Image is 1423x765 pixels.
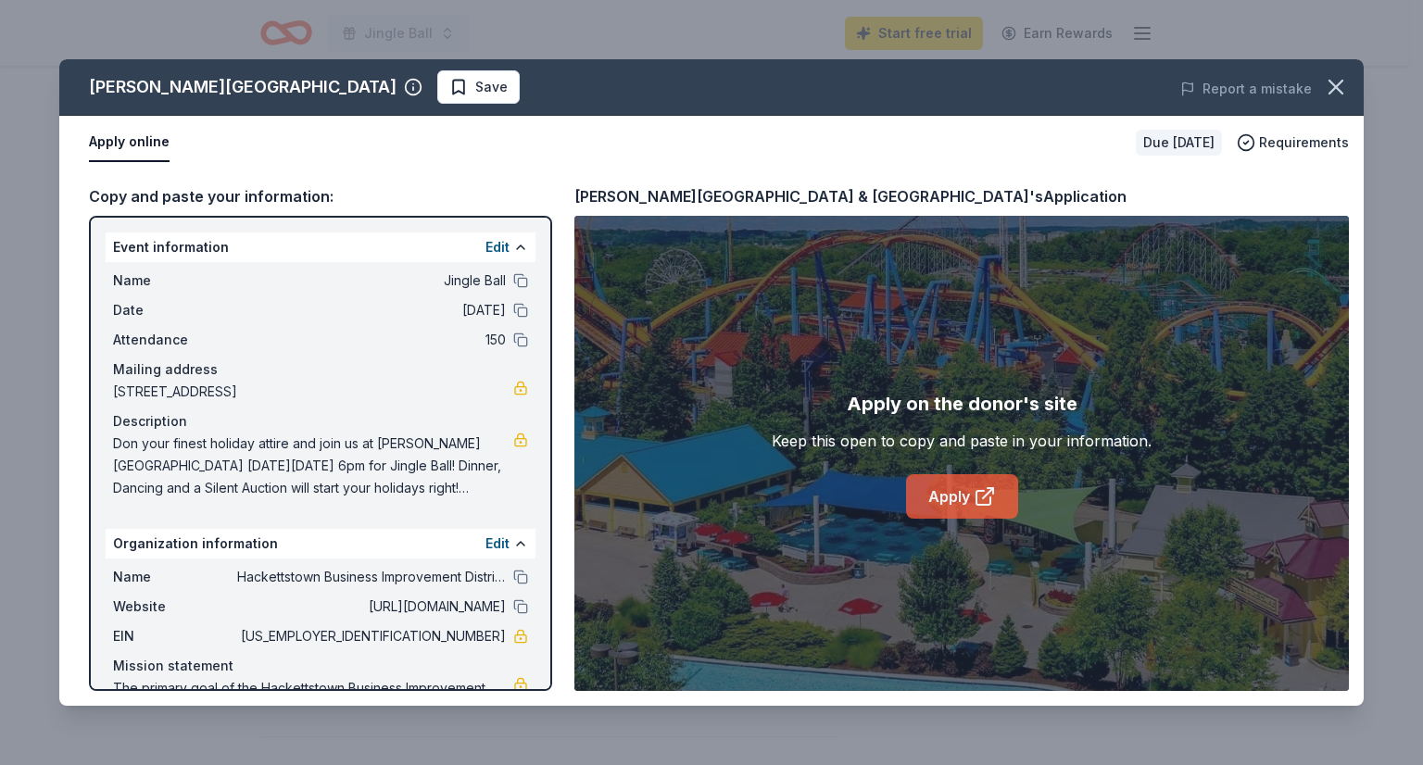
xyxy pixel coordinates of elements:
[89,184,552,208] div: Copy and paste your information:
[237,566,506,588] span: Hackettstown Business Improvement District
[113,329,237,351] span: Attendance
[113,596,237,618] span: Website
[237,299,506,321] span: [DATE]
[113,625,237,647] span: EIN
[106,529,535,558] div: Organization information
[113,358,528,381] div: Mailing address
[847,389,1077,419] div: Apply on the donor's site
[113,381,513,403] span: [STREET_ADDRESS]
[772,430,1152,452] div: Keep this open to copy and paste in your information.
[113,655,528,677] div: Mission statement
[437,70,520,104] button: Save
[1180,78,1312,100] button: Report a mistake
[475,76,508,98] span: Save
[1136,130,1222,156] div: Due [DATE]
[89,123,170,162] button: Apply online
[906,474,1018,519] a: Apply
[1237,132,1349,154] button: Requirements
[113,410,528,433] div: Description
[485,236,510,258] button: Edit
[106,232,535,262] div: Event information
[237,270,506,292] span: Jingle Ball
[113,433,513,499] span: Don your finest holiday attire and join us at [PERSON_NAME][GEOGRAPHIC_DATA] [DATE][DATE] 6pm for...
[1259,132,1349,154] span: Requirements
[237,596,506,618] span: [URL][DOMAIN_NAME]
[113,270,237,292] span: Name
[89,72,397,102] div: [PERSON_NAME][GEOGRAPHIC_DATA]
[574,184,1127,208] div: [PERSON_NAME][GEOGRAPHIC_DATA] & [GEOGRAPHIC_DATA]'s Application
[113,566,237,588] span: Name
[113,299,237,321] span: Date
[485,533,510,555] button: Edit
[237,329,506,351] span: 150
[237,625,506,647] span: [US_EMPLOYER_IDENTIFICATION_NUMBER]
[113,677,513,744] span: The primary goal of the Hackettstown Business Improvement District is to enhance the economic pot...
